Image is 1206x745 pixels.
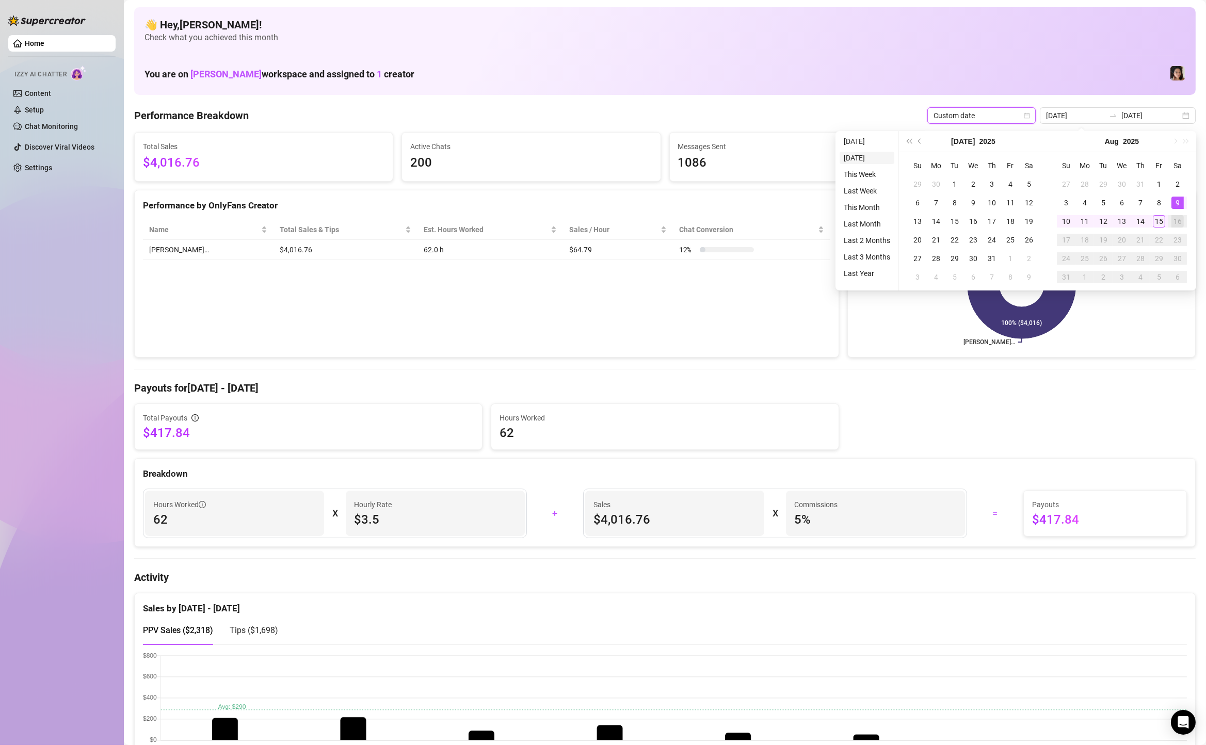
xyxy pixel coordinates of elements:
td: [PERSON_NAME]… [143,240,274,260]
td: 2025-07-26 [1020,231,1038,249]
div: 7 [1134,197,1147,209]
td: 2025-08-11 [1075,212,1094,231]
span: PPV Sales ( $2,318 ) [143,625,213,635]
div: 6 [1171,271,1184,283]
button: Choose a month [1105,131,1119,152]
span: Izzy AI Chatter [14,70,67,79]
div: = [973,505,1017,522]
li: Last Week [840,185,894,197]
div: 28 [930,252,942,265]
span: 5 % [794,511,957,528]
a: Discover Viral Videos [25,143,94,151]
th: Th [983,156,1001,175]
th: Tu [945,156,964,175]
div: 22 [948,234,961,246]
div: 19 [1097,234,1109,246]
td: 2025-08-21 [1131,231,1150,249]
td: 2025-09-02 [1094,268,1113,286]
td: 2025-08-13 [1113,212,1131,231]
td: 2025-08-23 [1168,231,1187,249]
span: Active Chats [410,141,652,152]
div: 29 [1153,252,1165,265]
td: 2025-08-17 [1057,231,1075,249]
td: 2025-07-13 [908,212,927,231]
div: 25 [1004,234,1017,246]
div: 9 [967,197,979,209]
li: This Month [840,201,894,214]
td: 2025-08-03 [908,268,927,286]
td: 2025-08-08 [1150,193,1168,212]
div: Sales by [DATE] - [DATE] [143,593,1187,616]
div: 30 [967,252,979,265]
span: Custom date [934,108,1030,123]
div: 15 [1153,215,1165,228]
div: 24 [986,234,998,246]
div: Breakdown [143,467,1187,481]
th: Tu [1094,156,1113,175]
div: 20 [1116,234,1128,246]
td: 2025-07-27 [908,249,927,268]
td: 2025-07-10 [983,193,1001,212]
div: 5 [1097,197,1109,209]
span: to [1109,111,1117,120]
a: Chat Monitoring [25,122,78,131]
div: 14 [1134,215,1147,228]
div: 26 [1023,234,1035,246]
td: 2025-08-03 [1057,193,1075,212]
div: 1 [1079,271,1091,283]
div: 2 [1171,178,1184,190]
td: 2025-08-28 [1131,249,1150,268]
th: Sales / Hour [563,220,673,240]
td: 2025-09-01 [1075,268,1094,286]
td: 2025-07-31 [983,249,1001,268]
div: 28 [1079,178,1091,190]
td: 2025-08-02 [1020,249,1038,268]
th: Su [1057,156,1075,175]
span: Total Sales [143,141,384,152]
span: $417.84 [143,425,474,441]
span: Total Sales & Tips [280,224,404,235]
a: Home [25,39,44,47]
div: 12 [1097,215,1109,228]
li: Last 3 Months [840,251,894,263]
div: 3 [1060,197,1072,209]
h1: You are on workspace and assigned to creator [144,69,414,80]
div: 1 [948,178,961,190]
td: 2025-08-01 [1001,249,1020,268]
span: Check what you achieved this month [144,32,1185,43]
td: 2025-08-06 [964,268,983,286]
td: 2025-07-28 [1075,175,1094,193]
div: 3 [1116,271,1128,283]
td: $4,016.76 [274,240,418,260]
span: Hours Worked [500,412,830,424]
div: 10 [986,197,998,209]
td: 2025-07-15 [945,212,964,231]
td: 2025-08-01 [1150,175,1168,193]
td: 2025-07-24 [983,231,1001,249]
button: Choose a year [979,131,995,152]
a: Content [25,89,51,98]
div: 18 [1004,215,1017,228]
div: 21 [1134,234,1147,246]
td: 2025-07-14 [927,212,945,231]
td: 2025-09-04 [1131,268,1150,286]
li: This Week [840,168,894,181]
td: 2025-07-08 [945,193,964,212]
div: 30 [1116,178,1128,190]
h4: Performance Breakdown [134,108,249,123]
div: 11 [1079,215,1091,228]
li: Last Month [840,218,894,230]
div: 19 [1023,215,1035,228]
td: 2025-07-30 [964,249,983,268]
div: 31 [986,252,998,265]
h4: 👋 Hey, [PERSON_NAME] ! [144,18,1185,32]
div: 8 [1004,271,1017,283]
span: 12 % [679,244,696,255]
td: 2025-07-29 [945,249,964,268]
div: 3 [911,271,924,283]
div: 5 [1153,271,1165,283]
td: 2025-07-02 [964,175,983,193]
div: 17 [1060,234,1072,246]
div: 24 [1060,252,1072,265]
div: 7 [930,197,942,209]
